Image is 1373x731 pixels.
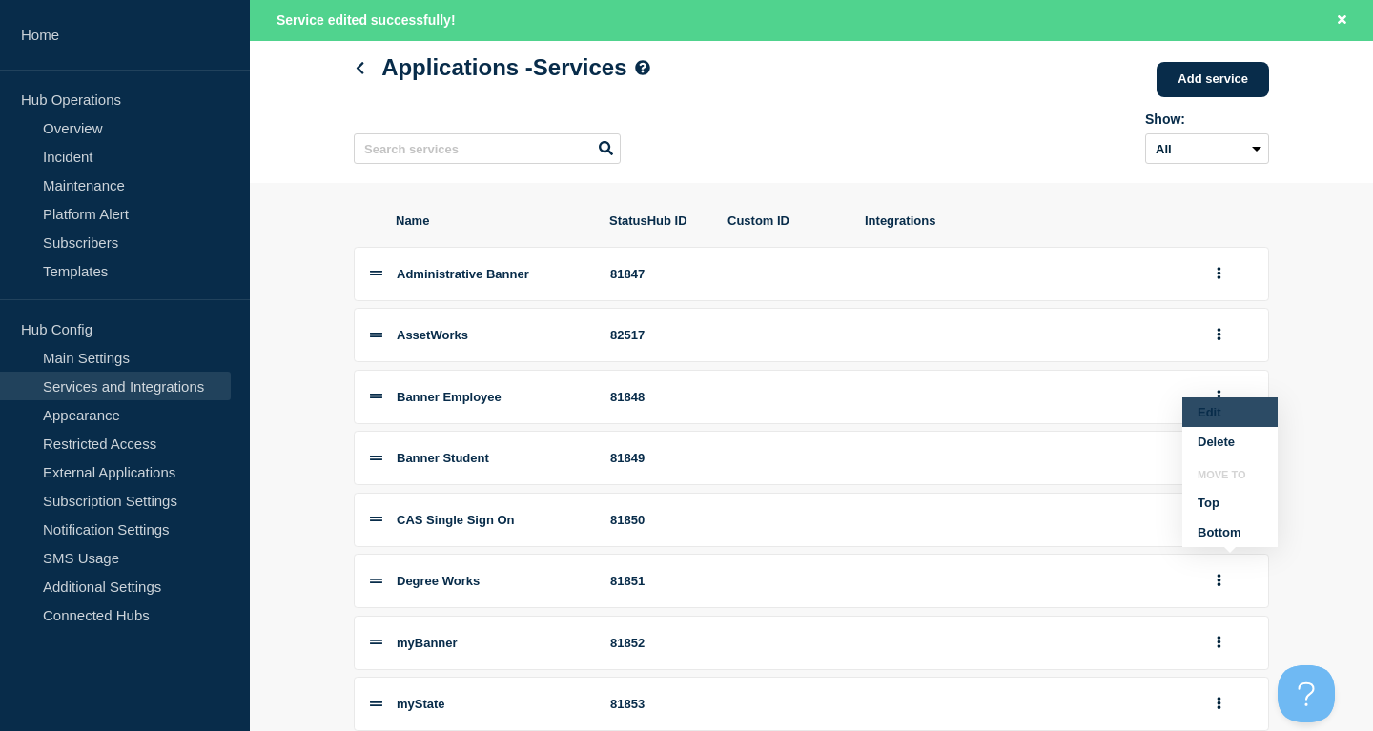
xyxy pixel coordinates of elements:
[277,12,456,28] span: Service edited successfully!
[609,213,705,228] span: StatusHub ID
[397,636,458,650] span: myBanner
[397,574,480,588] span: Degree Works
[1207,566,1231,596] button: group actions
[1182,488,1278,518] button: Top
[1207,689,1231,719] button: group actions
[1157,62,1269,97] a: Add service
[865,213,1185,228] span: Integrations
[610,267,706,281] div: 81847
[727,213,842,228] span: Custom ID
[396,213,586,228] span: Name
[354,54,650,81] h1: Applications - Services
[1145,112,1269,127] div: Show:
[1207,259,1231,289] button: group actions
[1207,382,1231,412] button: group actions
[1182,469,1278,488] li: Move to
[610,697,706,711] div: 81853
[610,574,706,588] div: 81851
[397,451,489,465] span: Banner Student
[610,451,706,465] div: 81849
[1145,133,1269,164] select: Archived
[397,328,468,342] span: AssetWorks
[1207,628,1231,658] button: group actions
[610,513,706,527] div: 81850
[1182,518,1278,547] button: Bottom
[397,267,529,281] span: Administrative Banner
[397,697,445,711] span: myState
[1278,665,1335,722] iframe: Help Scout Beacon - Open
[610,328,706,342] div: 82517
[1182,397,1278,427] button: Edit
[397,513,515,527] span: CAS Single Sign On
[1330,10,1354,31] button: Close banner
[1182,427,1278,457] button: Delete
[397,390,502,404] span: Banner Employee
[610,390,706,404] div: 81848
[1207,320,1231,350] button: group actions
[610,636,706,650] div: 81852
[354,133,621,164] input: Search services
